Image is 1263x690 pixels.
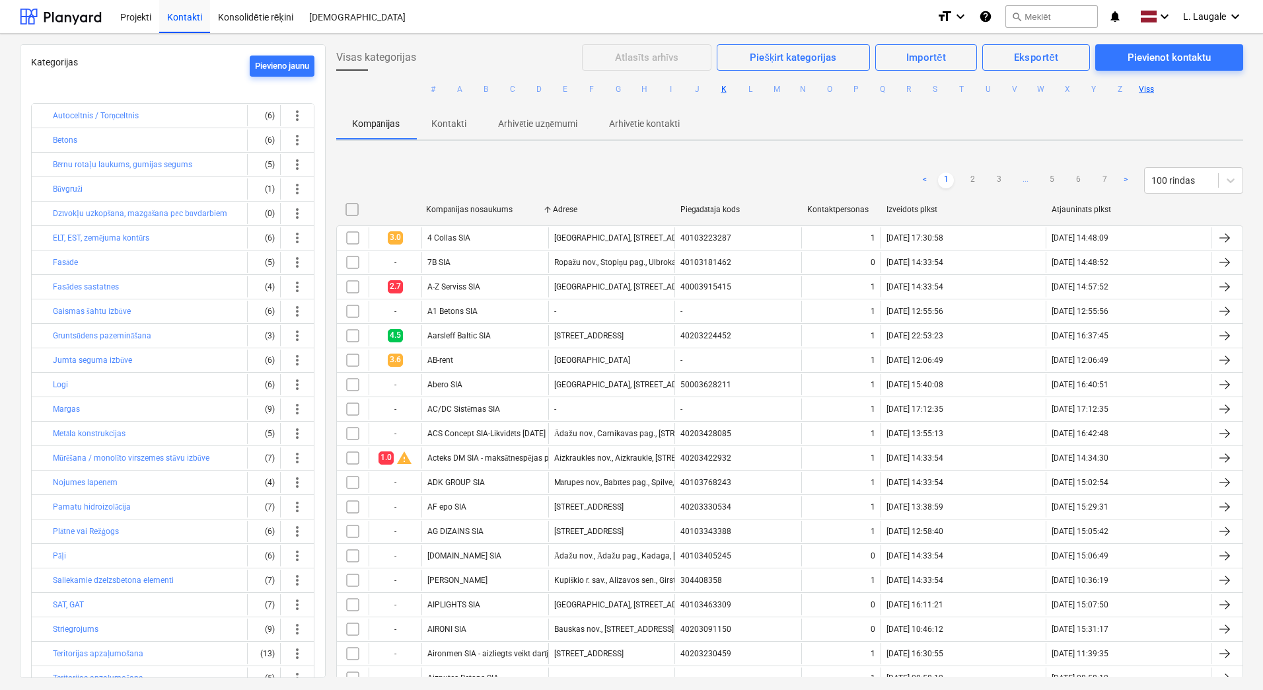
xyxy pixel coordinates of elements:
[289,426,305,441] span: more_vert
[253,130,275,151] div: (6)
[917,172,933,188] a: Previous page
[425,81,441,97] button: #
[379,451,394,464] span: 1.0
[253,399,275,420] div: (9)
[886,551,943,560] div: [DATE] 14:33:54
[680,502,731,512] div: 40203330534
[1052,307,1108,316] div: [DATE] 12:55:56
[253,276,275,297] div: (4)
[1108,9,1122,24] i: notifications
[554,576,931,586] div: Kupiškio r. sav., Alizavos sen., Girsteikių k., Alizavos g. 22, LT-40448; Minijos g.11-106, [GEOG...
[427,673,499,683] div: Aizputes Betons SIA
[750,49,836,66] div: Piešķirt kategorijas
[289,401,305,417] span: more_vert
[680,233,731,243] div: 40103223287
[1052,527,1108,536] div: [DATE] 15:05:42
[886,205,1041,214] div: Izveidots plkst
[53,328,151,344] button: Gruntsūdens pazemināšana
[53,621,98,637] button: Striegrojums
[253,105,275,126] div: (6)
[1052,600,1108,609] div: [DATE] 15:07:50
[871,576,875,585] div: 1
[554,478,746,488] div: Mārupes nov., Babītes pag., Spilve, [STREET_ADDRESS]
[871,625,875,634] div: 0
[680,551,731,560] div: 40103405245
[388,329,403,342] span: 4.5
[871,673,875,683] div: 1
[253,472,275,493] div: (4)
[886,331,943,340] div: [DATE] 22:53:23
[250,56,314,77] button: Pievieno jaunu
[609,117,680,131] p: Arhivētie kontakti
[1112,81,1128,97] button: Z
[610,81,626,97] button: G
[253,570,275,591] div: (7)
[396,450,412,466] span: warning
[53,475,118,490] button: Nojumes lapenēm
[253,594,275,615] div: (7)
[937,9,953,24] i: format_size
[680,649,731,658] div: 40203230459
[554,233,703,243] div: [GEOGRAPHIC_DATA], [STREET_ADDRESS]
[289,621,305,637] span: more_vert
[554,673,556,683] div: -
[558,81,573,97] button: E
[427,331,491,340] div: Aarsleff Baltic SIA
[427,502,466,512] div: AF epo SIA
[554,625,674,634] div: Bauskas nov., [STREET_ADDRESS]
[680,453,731,463] div: 40203422932
[289,475,305,490] span: more_vert
[680,205,797,215] div: Piegādātāja kods
[427,404,500,414] div: AC/DC Sistēmas SIA
[253,203,275,224] div: (0)
[680,600,731,609] div: 40103463309
[369,374,421,395] div: -
[680,478,731,487] div: 40103768243
[871,404,875,414] div: 1
[886,576,943,585] div: [DATE] 14:33:54
[637,81,653,97] button: H
[769,81,785,97] button: M
[1118,172,1134,188] a: Next page
[1033,81,1049,97] button: W
[255,59,309,74] div: Pievieno jaunu
[1197,627,1263,690] iframe: Chat Widget
[427,527,484,536] div: AG DIZAINS SIA
[53,401,80,417] button: Margas
[553,205,669,214] div: Adrese
[53,548,66,564] button: Pāļi
[554,307,556,316] div: -
[1052,649,1108,658] div: [DATE] 11:39:35
[427,551,501,560] div: [DOMAIN_NAME] SIA
[886,453,943,463] div: [DATE] 14:33:54
[289,499,305,515] span: more_vert
[980,81,996,97] button: U
[886,233,943,243] div: [DATE] 17:30:58
[886,356,943,365] div: [DATE] 12:06:49
[369,545,421,566] div: -
[53,279,119,295] button: Fasādes sastatnes
[680,404,682,414] div: -
[554,331,624,340] div: [STREET_ADDRESS]
[1052,576,1108,585] div: [DATE] 10:36:19
[369,619,421,640] div: -
[680,282,731,291] div: 40003915415
[1095,44,1243,71] button: Pievienot kontaktu
[1014,49,1059,66] div: Eksportēt
[886,307,943,316] div: [DATE] 12:55:56
[886,478,943,487] div: [DATE] 14:33:54
[554,429,728,439] div: Ādažu nov., Carnikavas pag., [STREET_ADDRESS]
[871,551,875,560] div: 0
[388,354,403,366] span: 3.6
[875,44,978,71] button: Importēt
[554,453,725,463] div: Aizkraukles nov., Aizkraukle, [STREET_ADDRESS]
[53,108,139,124] button: Autoceltnis / Torņceltnis
[53,254,78,270] button: Fasāde
[554,258,749,268] div: Ropažu nov., Stopiņu pag., Ulbroka, [STREET_ADDRESS]
[554,356,630,365] div: [GEOGRAPHIC_DATA]
[886,649,943,658] div: [DATE] 16:30:55
[478,81,494,97] button: B
[253,154,275,175] div: (5)
[289,230,305,246] span: more_vert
